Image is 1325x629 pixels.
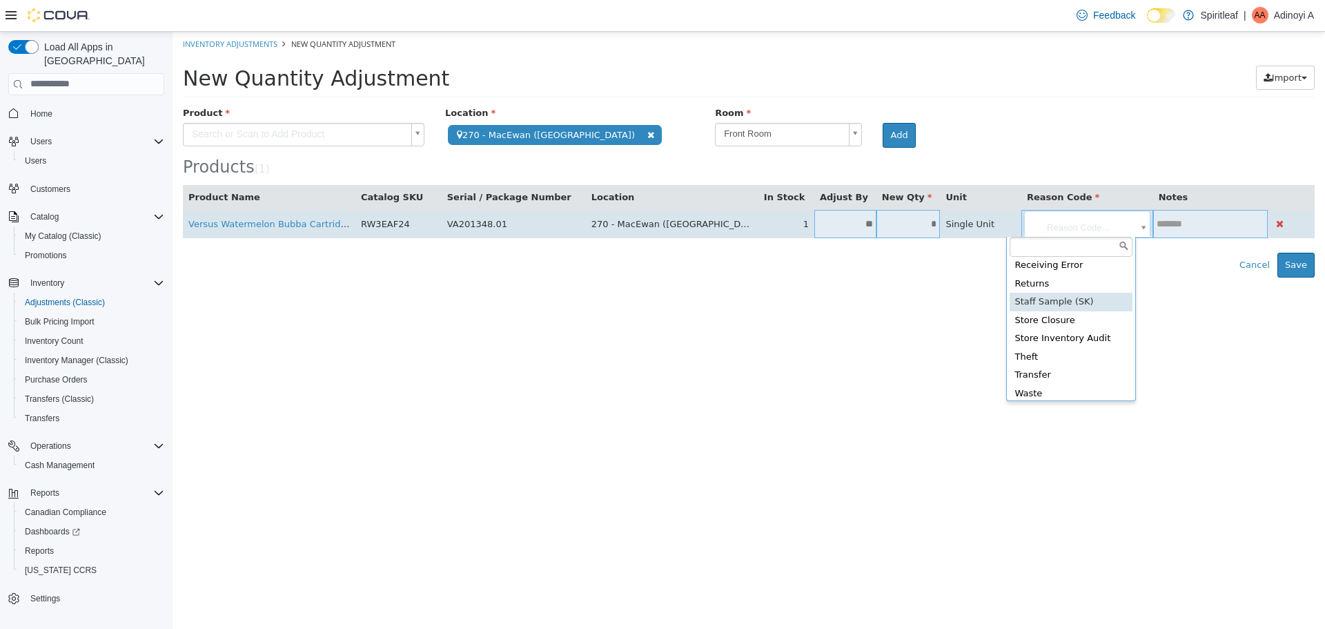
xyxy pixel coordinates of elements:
a: Cash Management [19,457,100,474]
button: My Catalog (Classic) [14,226,170,246]
span: Dashboards [25,526,80,537]
span: Reports [25,485,164,501]
a: Transfers (Classic) [19,391,99,407]
span: Promotions [25,250,67,261]
span: Catalog [30,211,59,222]
button: Users [3,132,170,151]
div: Waste [837,353,960,371]
a: Home [25,106,58,122]
span: AA [1255,7,1266,23]
span: Load All Apps in [GEOGRAPHIC_DATA] [39,40,164,68]
span: Reports [25,545,54,557]
a: Transfers [19,410,65,427]
span: Inventory [30,278,64,289]
a: Users [19,153,52,169]
p: Adinoyi A [1274,7,1314,23]
span: Canadian Compliance [25,507,106,518]
span: Promotions [19,247,164,264]
span: Users [25,155,46,166]
div: Store Inventory Audit [837,298,960,316]
span: Purchase Orders [25,374,88,385]
button: Promotions [14,246,170,265]
button: Adjustments (Classic) [14,293,170,312]
span: Customers [25,180,164,197]
span: Adjustments (Classic) [25,297,105,308]
button: Inventory Manager (Classic) [14,351,170,370]
a: [US_STATE] CCRS [19,562,102,579]
button: Reports [14,541,170,561]
div: Transfer [837,334,960,353]
img: Cova [28,8,90,22]
a: Purchase Orders [19,371,93,388]
div: Returns [837,243,960,262]
span: Users [19,153,164,169]
button: Settings [3,588,170,608]
span: My Catalog (Classic) [19,228,164,244]
button: Customers [3,179,170,199]
button: Operations [3,436,170,456]
button: Reports [25,485,65,501]
button: Purchase Orders [14,370,170,389]
button: Inventory [25,275,70,291]
div: Receiving Error [837,224,960,243]
button: Reports [3,483,170,503]
a: Adjustments (Classic) [19,294,110,311]
a: Dashboards [19,523,86,540]
span: Bulk Pricing Import [25,316,95,327]
span: Inventory Manager (Classic) [25,355,128,366]
span: Feedback [1093,8,1135,22]
button: Inventory [3,273,170,293]
span: Reports [19,543,164,559]
button: Transfers [14,409,170,428]
p: | [1244,7,1246,23]
button: Cash Management [14,456,170,475]
span: Users [30,136,52,147]
div: Staff Sample (SK) [837,261,960,280]
button: Inventory Count [14,331,170,351]
div: Theft [837,316,960,335]
span: Inventory Count [19,333,164,349]
button: Users [14,151,170,171]
a: Inventory Manager (Classic) [19,352,134,369]
div: Adinoyi A [1252,7,1268,23]
a: Canadian Compliance [19,504,112,521]
span: [US_STATE] CCRS [25,565,97,576]
a: Promotions [19,247,72,264]
span: Reports [30,487,59,499]
span: Transfers [25,413,59,424]
span: Inventory Manager (Classic) [19,352,164,369]
span: Adjustments (Classic) [19,294,164,311]
span: Dashboards [19,523,164,540]
a: Settings [25,590,66,607]
span: Transfers [19,410,164,427]
span: Users [25,133,164,150]
span: Washington CCRS [19,562,164,579]
button: Catalog [25,209,64,225]
button: Home [3,104,170,124]
button: Users [25,133,57,150]
button: Bulk Pricing Import [14,312,170,331]
span: Operations [30,441,71,452]
span: Settings [25,590,164,607]
a: Dashboards [14,522,170,541]
a: My Catalog (Classic) [19,228,107,244]
span: Inventory Count [25,336,84,347]
a: Bulk Pricing Import [19,313,100,330]
input: Dark Mode [1147,8,1176,23]
span: Home [25,105,164,122]
span: Customers [30,184,70,195]
span: Catalog [25,209,164,225]
button: Catalog [3,207,170,226]
div: Store Closure [837,280,960,298]
a: Customers [25,181,76,197]
span: Transfers (Classic) [25,394,94,405]
a: Feedback [1071,1,1141,29]
span: Cash Management [19,457,164,474]
span: Home [30,108,52,119]
button: Transfers (Classic) [14,389,170,409]
span: Operations [25,438,164,454]
button: [US_STATE] CCRS [14,561,170,580]
span: Transfers (Classic) [19,391,164,407]
button: Operations [25,438,77,454]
